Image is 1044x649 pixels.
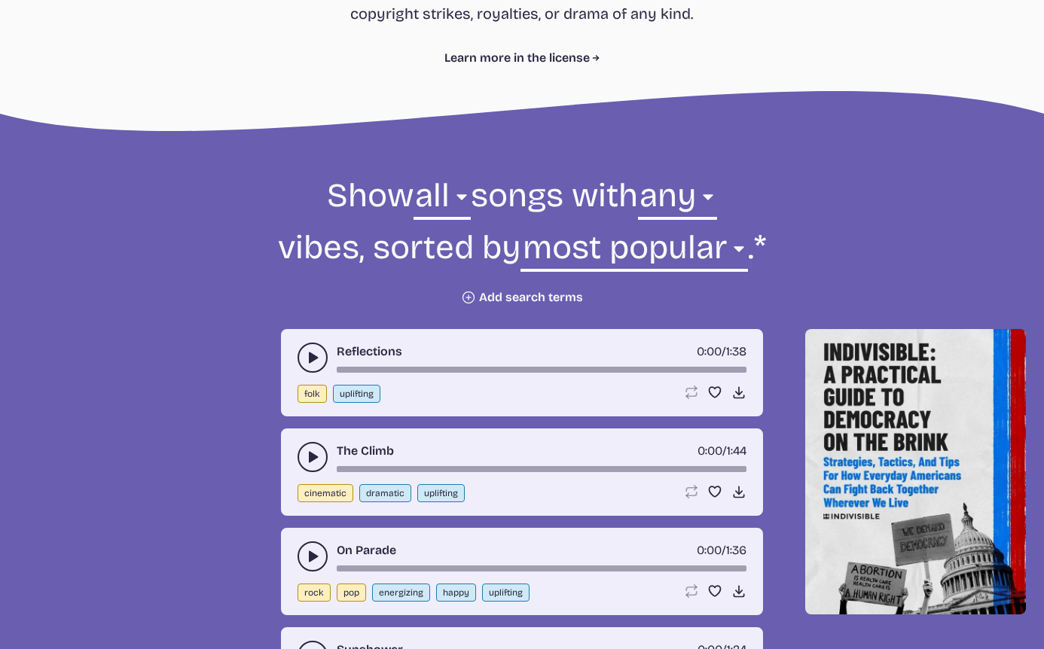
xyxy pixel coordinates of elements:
[337,583,366,602] button: pop
[805,329,1026,614] img: Help save our democracy!
[444,49,600,67] a: Learn more in the license
[337,466,746,472] div: song-time-bar
[298,442,328,472] button: play-pause toggle
[298,343,328,373] button: play-pause toggle
[727,443,746,458] span: 1:44
[112,174,932,305] form: Show songs with vibes, sorted by .
[697,543,722,557] span: timer
[726,344,746,358] span: 1:38
[697,343,746,361] div: /
[298,484,353,502] button: cinematic
[698,442,746,460] div: /
[707,385,722,400] button: Favorite
[683,385,698,400] button: Loop
[707,484,722,499] button: Favorite
[417,484,465,502] button: uplifting
[697,541,746,559] div: /
[638,174,717,226] select: vibe
[337,442,394,460] a: The Climb
[337,367,746,373] div: song-time-bar
[337,565,746,571] div: song-time-bar
[726,543,746,557] span: 1:36
[414,174,471,226] select: genre
[337,541,396,559] a: On Parade
[683,484,698,499] button: Loop
[436,583,476,602] button: happy
[461,290,583,305] button: Add search terms
[333,385,380,403] button: uplifting
[359,484,411,502] button: dramatic
[298,385,327,403] button: folk
[482,583,530,602] button: uplifting
[683,583,698,599] button: Loop
[698,443,722,458] span: timer
[298,583,331,602] button: rock
[372,583,430,602] button: energizing
[337,343,402,361] a: Reflections
[520,226,747,278] select: sorting
[707,583,722,599] button: Favorite
[697,344,722,358] span: timer
[298,541,328,571] button: play-pause toggle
